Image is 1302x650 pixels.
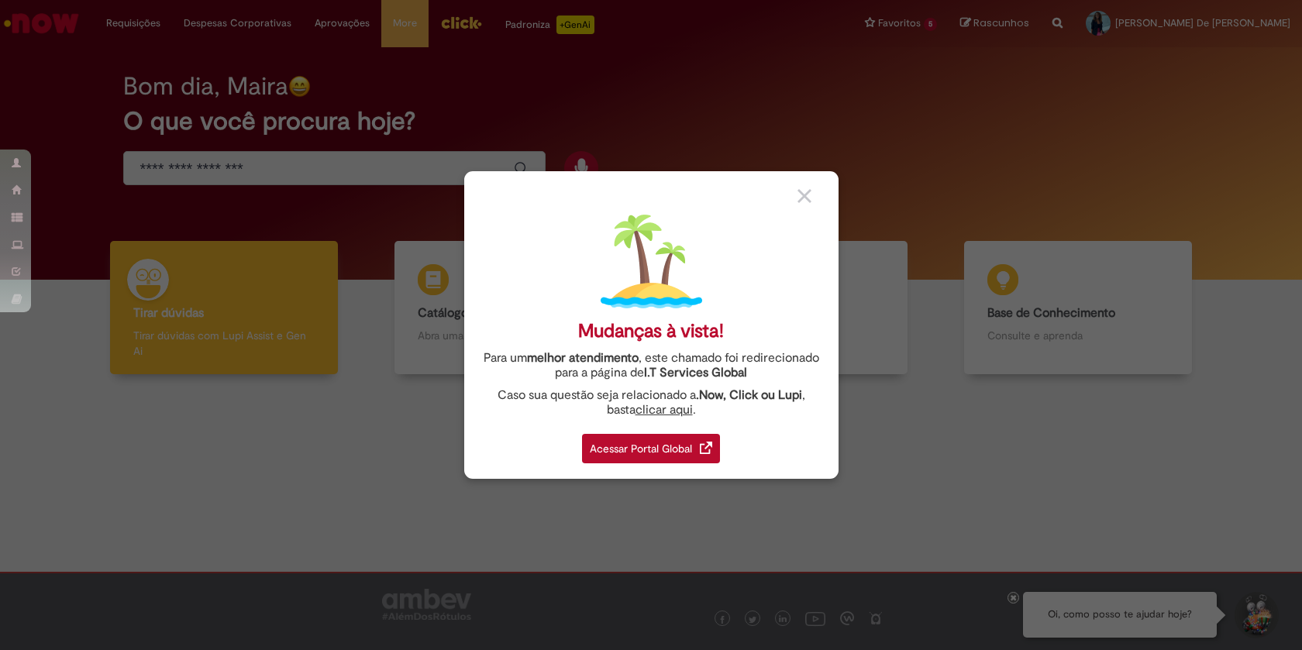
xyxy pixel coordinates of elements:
strong: .Now, Click ou Lupi [696,387,802,403]
img: close_button_grey.png [797,189,811,203]
strong: melhor atendimento [527,350,639,366]
a: Acessar Portal Global [582,425,720,463]
a: I.T Services Global [644,356,747,380]
div: Para um , este chamado foi redirecionado para a página de [476,351,827,380]
a: clicar aqui [635,394,693,418]
img: island.png [601,211,702,312]
div: Caso sua questão seja relacionado a , basta . [476,388,827,418]
img: redirect_link.png [700,442,712,454]
div: Acessar Portal Global [582,434,720,463]
div: Mudanças à vista! [578,320,724,342]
